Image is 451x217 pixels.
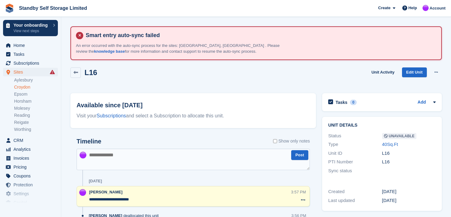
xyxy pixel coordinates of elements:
a: Unit Activity [369,67,397,78]
div: PTI Number [328,158,382,166]
a: menu [3,145,58,154]
div: Created [328,188,382,195]
a: menu [3,41,58,50]
button: Post [291,150,308,160]
img: Sue Ford [79,189,86,196]
span: Settings [13,189,50,198]
h4: Smart entry auto-sync failed [83,32,436,39]
a: Subscriptions [97,113,126,118]
span: Protection [13,181,50,189]
a: Standby Self Storage Limited [17,3,89,13]
div: [DATE] [89,179,102,184]
div: L16 [382,158,436,166]
label: Show only notes [273,138,310,144]
span: [PERSON_NAME] [89,190,122,194]
a: Epsom [14,91,58,97]
p: An error occurred with the auto-sync process for the sites: [GEOGRAPHIC_DATA], [GEOGRAPHIC_DATA] ... [76,43,290,55]
a: Croydon [14,84,58,90]
h2: Tasks [336,100,348,105]
span: Account [430,5,445,11]
a: Edit Unit [402,67,427,78]
a: menu [3,163,58,171]
a: menu [3,59,58,67]
span: Capital [13,198,50,207]
a: menu [3,198,58,207]
i: Smart entry sync failures have occurred [50,70,55,74]
span: Invoices [13,154,50,162]
div: [DATE] [382,197,436,204]
span: Tasks [13,50,50,59]
img: Sue Ford [423,5,429,11]
span: Subscriptions [13,59,50,67]
input: Show only notes [273,138,277,144]
span: Coupons [13,172,50,180]
a: Reading [14,112,58,118]
span: Sites [13,68,50,76]
h2: Available since [DATE] [77,101,310,110]
span: Help [408,5,417,11]
a: Molesey [14,105,58,111]
div: 3:57 PM [291,189,306,195]
a: Your onboarding View next steps [3,20,58,36]
a: menu [3,154,58,162]
span: CRM [13,136,50,145]
div: Type [328,141,382,148]
span: Unavailable [382,133,416,139]
a: menu [3,50,58,59]
span: Home [13,41,50,50]
a: menu [3,181,58,189]
a: menu [3,136,58,145]
img: stora-icon-8386f47178a22dfd0bd8f6a31ec36ba5ce8667c1dd55bd0f319d3a0aa187defe.svg [5,4,14,13]
span: Create [378,5,390,11]
h2: Timeline [77,138,101,145]
div: L16 [382,150,436,157]
h2: L16 [85,68,97,77]
p: Your onboarding [13,23,50,27]
a: Aylesbury [14,77,58,83]
a: Add [418,99,426,106]
span: Pricing [13,163,50,171]
div: [DATE] [382,188,436,195]
div: Sync status [328,167,382,174]
h2: Unit details [328,123,436,128]
span: Analytics [13,145,50,154]
p: View next steps [13,28,50,34]
img: Sue Ford [80,152,86,158]
div: Last updated [328,197,382,204]
a: Horsham [14,98,58,104]
div: 0 [350,100,357,105]
a: Reigate [14,120,58,125]
div: Unit ID [328,150,382,157]
a: menu [3,68,58,76]
a: Worthing [14,127,58,132]
a: menu [3,189,58,198]
div: Visit your and select a Subscription to allocate this unit. [77,112,310,120]
div: Status [328,132,382,139]
a: knowledge base [94,49,125,54]
a: menu [3,172,58,180]
a: 40Sq.Ft [382,142,398,147]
